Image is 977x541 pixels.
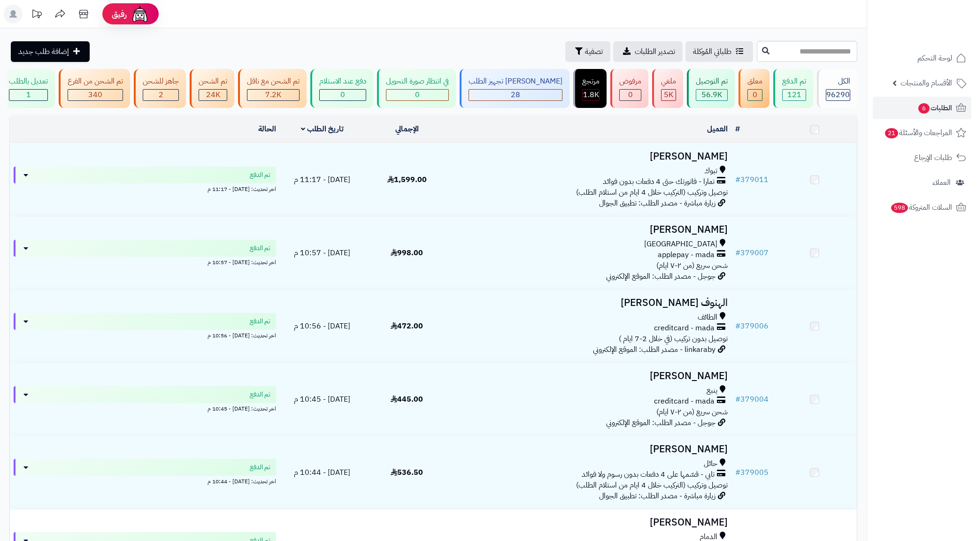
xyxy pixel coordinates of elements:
span: تمارا - فاتورتك حتى 4 دفعات بدون فوائد [603,176,715,187]
span: الطلبات [917,101,952,114]
div: دفع عند الاستلام [319,76,366,87]
span: # [735,467,740,478]
span: 340 [88,89,102,100]
div: اخر تحديث: [DATE] - 10:56 م [14,330,276,340]
span: حائل [704,458,717,469]
a: المراجعات والأسئلة21 [873,122,971,144]
span: زيارة مباشرة - مصدر الطلب: تطبيق الجوال [599,198,715,209]
div: اخر تحديث: [DATE] - 10:44 م [14,476,276,486]
a: #379005 [735,467,769,478]
a: مرتجع 1.8K [571,69,608,108]
span: 2 [159,89,163,100]
div: مرفوض [619,76,641,87]
a: #379004 [735,394,769,405]
span: 24K [206,89,220,100]
span: تبوك [704,166,717,176]
span: 0 [415,89,420,100]
span: توصيل وتركيب (التركيب خلال 4 ايام من استلام الطلب) [576,480,728,491]
span: 1.8K [583,89,599,100]
span: 472.00 [391,320,423,332]
a: #379006 [735,320,769,332]
span: 28 [511,89,520,100]
div: تم الشحن من الفرع [68,76,123,87]
span: 0 [753,89,757,100]
div: معلق [747,76,762,87]
a: الطلبات6 [873,97,971,119]
span: تم الدفع [250,390,270,399]
span: تم الدفع [250,317,270,326]
a: مرفوض 0 [608,69,650,108]
span: رفيق [112,8,127,20]
div: 121 [783,90,806,100]
a: طلباتي المُوكلة [685,41,753,62]
span: 121 [787,89,801,100]
span: 1 [26,89,31,100]
span: زيارة مباشرة - مصدر الطلب: تطبيق الجوال [599,490,715,502]
span: 6 [918,103,930,114]
a: تم التوصيل 56.9K [685,69,737,108]
span: جوجل - مصدر الطلب: الموقع الإلكتروني [606,417,715,428]
a: الإجمالي [395,123,419,135]
span: 21 [885,128,898,138]
span: # [735,174,740,185]
span: 536.50 [391,467,423,478]
div: [PERSON_NAME] تجهيز الطلب [469,76,562,87]
span: 56.9K [701,89,722,100]
a: #379011 [735,174,769,185]
span: تم الدفع [250,463,270,472]
div: 1836 [583,90,599,100]
span: السلات المتروكة [890,201,952,214]
span: # [735,394,740,405]
div: 56947 [696,90,727,100]
a: دفع عند الاستلام 0 [308,69,375,108]
span: طلبات الإرجاع [914,151,952,164]
span: إضافة طلب جديد [18,46,69,57]
img: logo-2.png [913,26,968,46]
div: 4995 [662,90,676,100]
span: تصدير الطلبات [635,46,675,57]
span: العملاء [932,176,951,189]
div: 2 [143,90,178,100]
a: تم الدفع 121 [771,69,815,108]
div: 0 [620,90,641,100]
span: creditcard - mada [654,396,715,407]
a: تم الشحن من الفرع 340 [57,69,132,108]
span: الطائف [698,312,717,323]
div: 340 [68,90,123,100]
div: الكل [826,76,850,87]
img: ai-face.png [131,5,149,23]
a: الحالة [258,123,276,135]
div: مرتجع [582,76,600,87]
span: applepay - mada [658,250,715,260]
div: 0 [748,90,762,100]
span: 7.2K [265,89,281,100]
span: 5K [664,89,673,100]
h3: [PERSON_NAME] [453,224,728,235]
span: توصيل وتركيب (التركيب خلال 4 ايام من استلام الطلب) [576,187,728,198]
div: 28 [469,90,562,100]
h3: [PERSON_NAME] [453,517,728,528]
span: شحن سريع (من ٢-٧ ايام) [656,260,728,271]
span: الأقسام والمنتجات [900,76,952,90]
h3: الهنوف [PERSON_NAME] [453,297,728,308]
a: الكل96290 [815,69,859,108]
span: [DATE] - 10:45 م [294,394,350,405]
div: 24023 [199,90,227,100]
h3: [PERSON_NAME] [453,371,728,381]
span: جوجل - مصدر الطلب: الموقع الإلكتروني [606,271,715,282]
a: تاريخ الطلب [301,123,344,135]
a: العملاء [873,171,971,194]
span: طلباتي المُوكلة [693,46,731,57]
div: 0 [320,90,366,100]
div: تم التوصيل [696,76,728,87]
span: 96290 [826,89,850,100]
div: في انتظار صورة التحويل [386,76,449,87]
a: تم الشحن مع ناقل 7.2K [236,69,308,108]
button: تصفية [565,41,610,62]
div: اخر تحديث: [DATE] - 10:45 م [14,403,276,413]
span: ينبع [707,385,717,396]
span: 998.00 [391,247,423,259]
h3: [PERSON_NAME] [453,151,728,162]
div: 0 [386,90,448,100]
span: 0 [628,89,633,100]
